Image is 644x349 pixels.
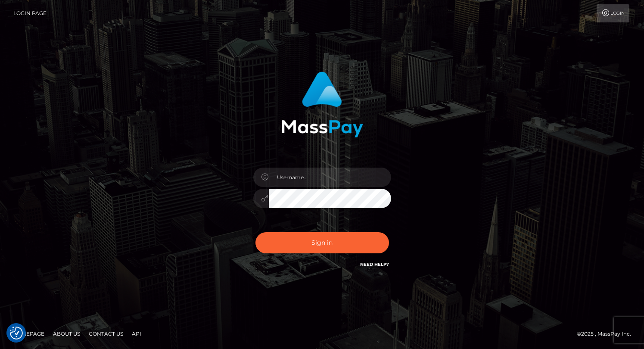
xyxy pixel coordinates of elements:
img: MassPay Login [281,72,363,137]
a: About Us [50,327,84,340]
a: Need Help? [360,262,389,267]
input: Username... [269,168,391,187]
a: API [128,327,145,340]
img: Revisit consent button [10,327,23,340]
a: Login [597,4,629,22]
div: © 2025 , MassPay Inc. [577,329,638,339]
button: Sign in [255,232,389,253]
a: Contact Us [85,327,127,340]
a: Homepage [9,327,48,340]
a: Login Page [13,4,47,22]
button: Consent Preferences [10,327,23,340]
